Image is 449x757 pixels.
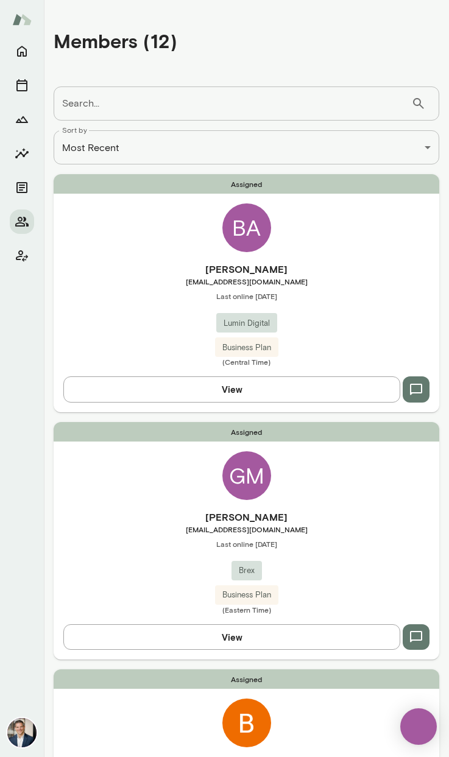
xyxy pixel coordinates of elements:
[222,451,271,500] div: GM
[63,624,400,650] button: View
[54,130,439,164] div: Most Recent
[54,29,177,52] h4: Members (12)
[54,524,439,534] span: [EMAIL_ADDRESS][DOMAIN_NAME]
[54,291,439,301] span: Last online [DATE]
[10,175,34,200] button: Documents
[222,203,271,252] div: BA
[232,565,262,577] span: Brex
[216,317,277,329] span: Lumin Digital
[54,174,439,194] span: Assigned
[63,376,400,402] button: View
[10,141,34,166] button: Insights
[54,669,439,689] span: Assigned
[54,262,439,276] h6: [PERSON_NAME]
[10,107,34,132] button: Growth Plan
[10,73,34,97] button: Sessions
[7,718,37,747] img: Mark Zschocke
[54,605,439,614] span: (Eastern Time)
[10,244,34,268] button: Client app
[12,8,32,31] img: Mento
[54,276,439,286] span: [EMAIL_ADDRESS][DOMAIN_NAME]
[222,699,271,747] img: Brendan Feehan
[54,510,439,524] h6: [PERSON_NAME]
[10,39,34,63] button: Home
[62,125,87,135] label: Sort by
[10,209,34,234] button: Members
[215,342,278,354] span: Business Plan
[54,357,439,367] span: (Central Time)
[54,539,439,549] span: Last online [DATE]
[215,589,278,601] span: Business Plan
[54,422,439,442] span: Assigned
